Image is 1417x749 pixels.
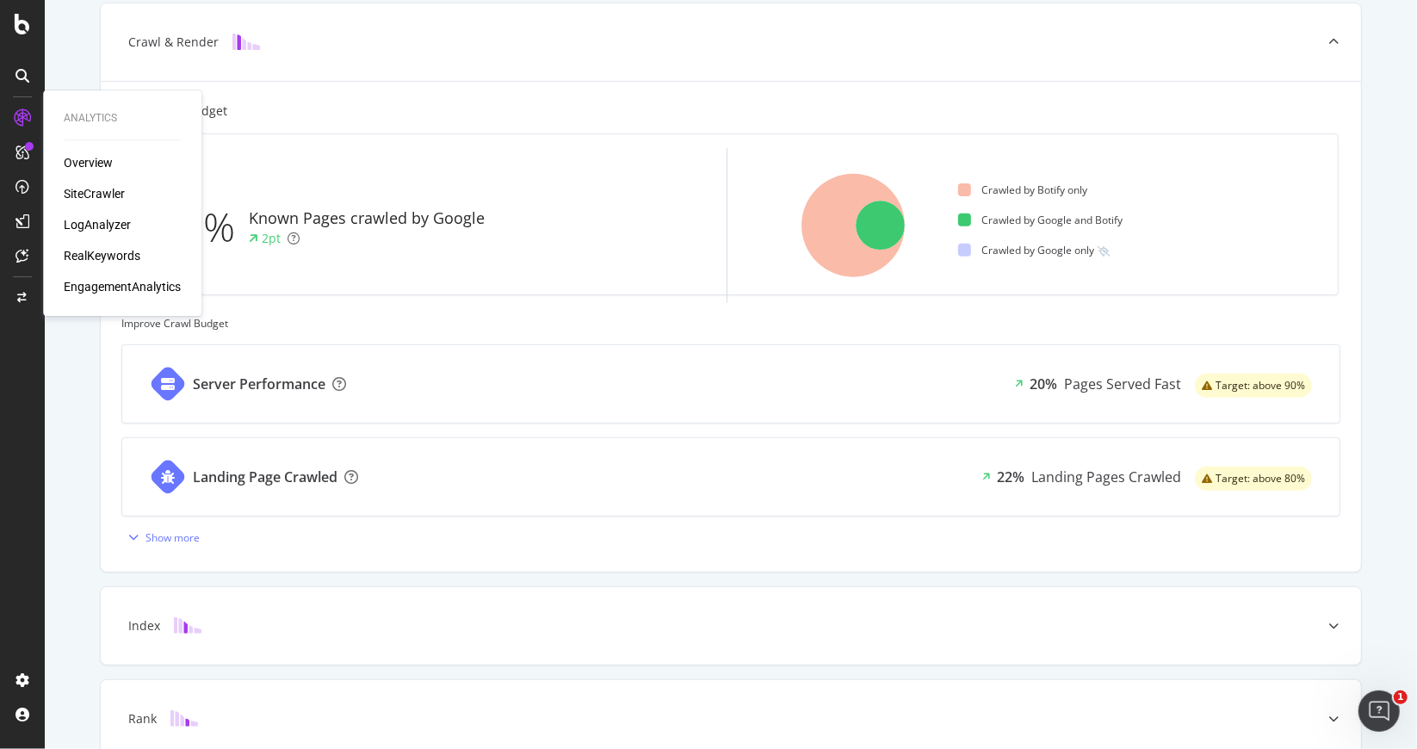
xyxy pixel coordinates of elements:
[1030,374,1057,394] div: 20%
[121,344,1340,424] a: Server Performance20%Pages Served Fastwarning label
[64,278,181,295] a: EngagementAnalytics
[128,710,157,727] div: Rank
[170,710,198,727] img: block-icon
[262,230,281,247] div: 2pt
[1216,474,1305,484] span: Target: above 80%
[64,111,181,126] div: Analytics
[174,617,201,634] img: block-icon
[958,183,1087,197] div: Crawled by Botify only
[232,34,260,50] img: block-icon
[128,617,160,634] div: Index
[249,207,485,230] div: Known Pages crawled by Google
[997,467,1024,487] div: 22%
[1358,690,1400,732] iframe: Intercom live chat
[64,154,113,171] a: Overview
[121,523,200,551] button: Show more
[1394,690,1408,704] span: 1
[121,316,1340,331] div: Improve Crawl Budget
[193,467,337,487] div: Landing Page Crawled
[1195,467,1312,491] div: warning label
[193,374,325,394] div: Server Performance
[64,216,131,233] a: LogAnalyzer
[958,213,1123,227] div: Crawled by Google and Botify
[1195,374,1312,398] div: warning label
[1216,381,1305,391] span: Target: above 90%
[1064,374,1181,394] div: Pages Served Fast
[958,243,1094,257] div: Crawled by Google only
[145,530,200,545] div: Show more
[121,437,1340,517] a: Landing Page Crawled22%Landing Pages Crawledwarning label
[1031,467,1181,487] div: Landing Pages Crawled
[158,199,249,256] div: 22%
[64,185,125,202] a: SiteCrawler
[64,247,140,264] a: RealKeywords
[128,34,219,51] div: Crawl & Render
